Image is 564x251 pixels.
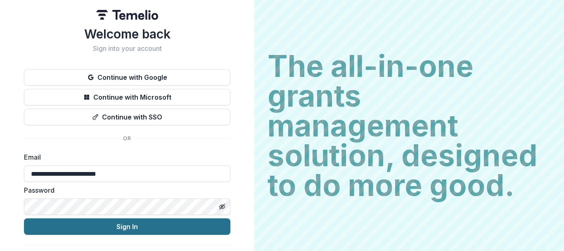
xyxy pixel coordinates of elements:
label: Password [24,185,225,195]
button: Continue with Google [24,69,230,86]
h2: Sign into your account [24,45,230,53]
button: Toggle password visibility [216,200,229,213]
button: Continue with Microsoft [24,89,230,105]
button: Continue with SSO [24,109,230,125]
img: Temelio [96,10,158,20]
label: Email [24,152,225,162]
h1: Welcome back [24,26,230,41]
button: Sign In [24,218,230,235]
